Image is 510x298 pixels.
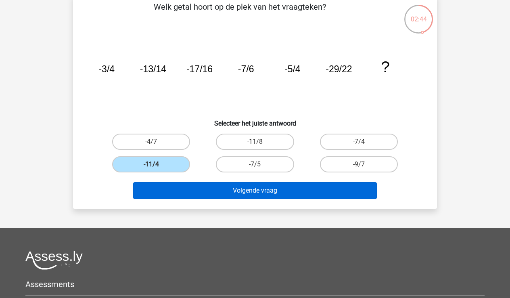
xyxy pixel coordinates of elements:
label: -7/5 [216,156,294,172]
tspan: -3/4 [98,64,115,74]
tspan: -13/14 [140,64,166,74]
h5: Assessments [25,279,485,289]
label: -11/8 [216,134,294,150]
button: Volgende vraag [133,182,377,199]
div: 02:44 [403,4,434,24]
tspan: ? [381,58,389,76]
h6: Selecteer het juiste antwoord [86,113,424,127]
tspan: -17/16 [186,64,213,74]
label: -4/7 [112,134,190,150]
label: -9/7 [320,156,398,172]
p: Welk getal hoort op de plek van het vraagteken? [86,1,394,25]
img: Assessly logo [25,251,83,270]
tspan: -29/22 [326,64,352,74]
label: -7/4 [320,134,398,150]
tspan: -7/6 [238,64,254,74]
label: -11/4 [112,156,190,172]
tspan: -5/4 [284,64,301,74]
